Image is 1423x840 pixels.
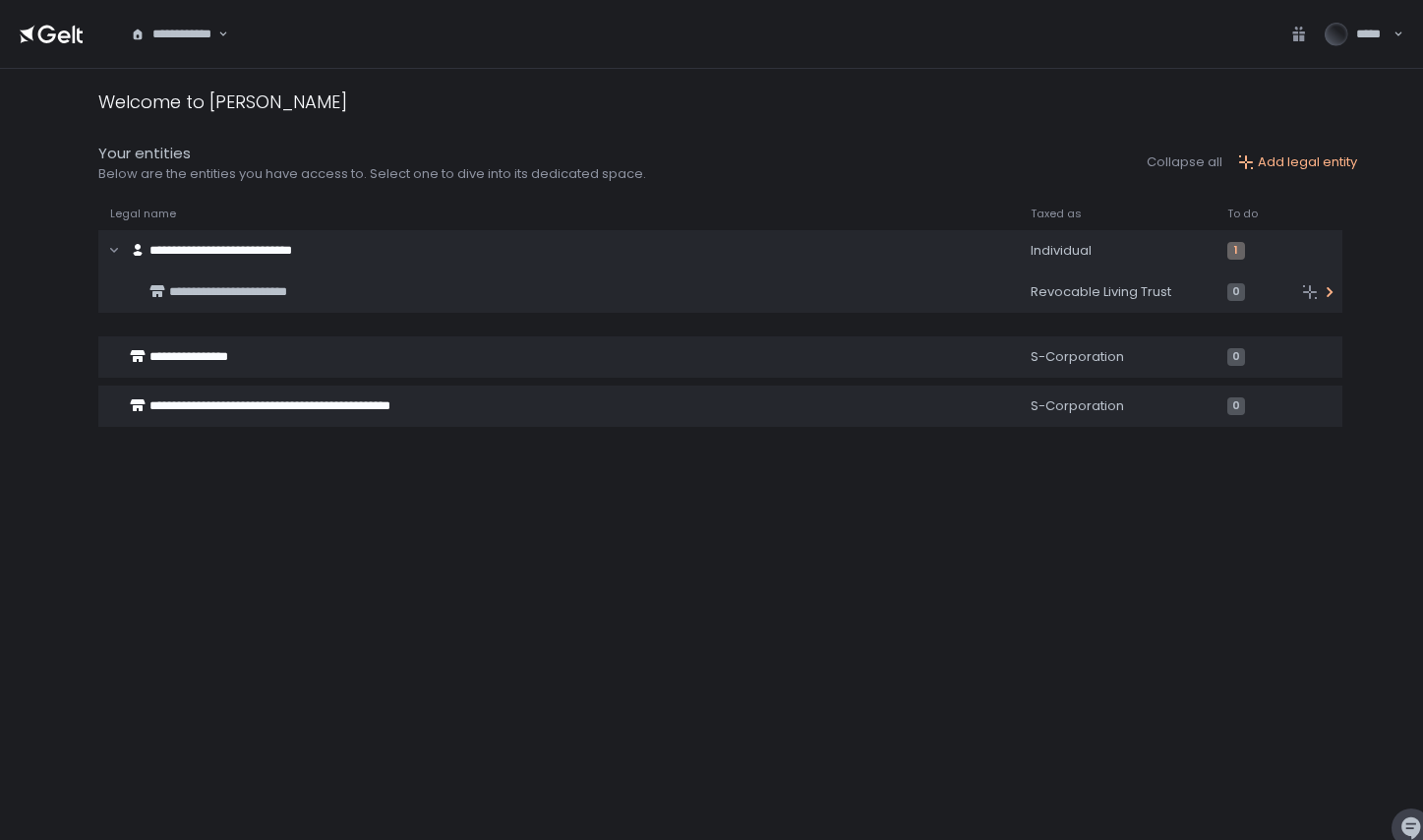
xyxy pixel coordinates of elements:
[1031,242,1204,260] div: Individual
[1031,207,1082,221] span: Taxed as
[215,25,216,44] input: Search for option
[98,165,646,183] div: Below are the entities you have access to. Select one to dive into its dedicated space.
[1147,153,1222,171] button: Collapse all
[1031,283,1204,301] div: Revocable Living Trust
[1238,153,1357,171] button: Add legal entity
[1227,283,1245,301] span: 0
[110,207,176,221] span: Legal name
[98,143,646,165] div: Your entities
[118,13,228,56] div: Search for option
[1031,397,1204,415] div: S-Corporation
[1227,242,1245,260] span: 1
[1031,348,1204,366] div: S-Corporation
[98,89,347,115] div: Welcome to [PERSON_NAME]
[1227,348,1245,366] span: 0
[1227,207,1258,221] span: To do
[1227,397,1245,415] span: 0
